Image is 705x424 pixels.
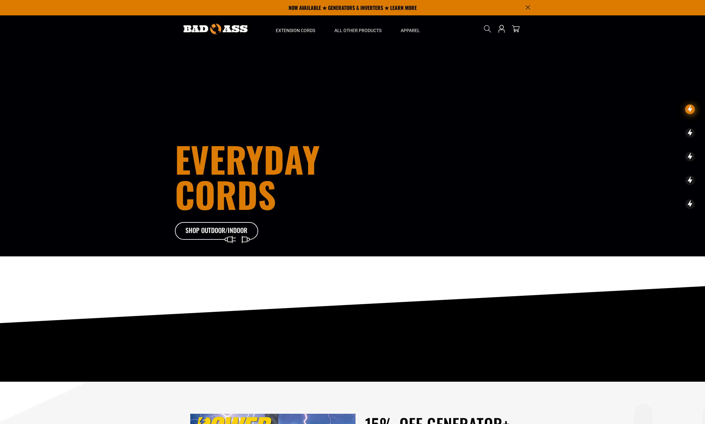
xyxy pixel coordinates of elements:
[266,15,325,42] summary: Extension Cords
[334,28,381,33] span: All Other Products
[184,24,248,34] img: Bad Ass Extension Cords
[175,222,258,240] a: Shop Outdoor/Indoor
[325,15,391,42] summary: All Other Products
[175,141,388,212] h1: Everyday cords
[276,28,315,33] span: Extension Cords
[401,28,420,33] span: Apparel
[482,24,493,34] summary: Search
[391,15,430,42] summary: Apparel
